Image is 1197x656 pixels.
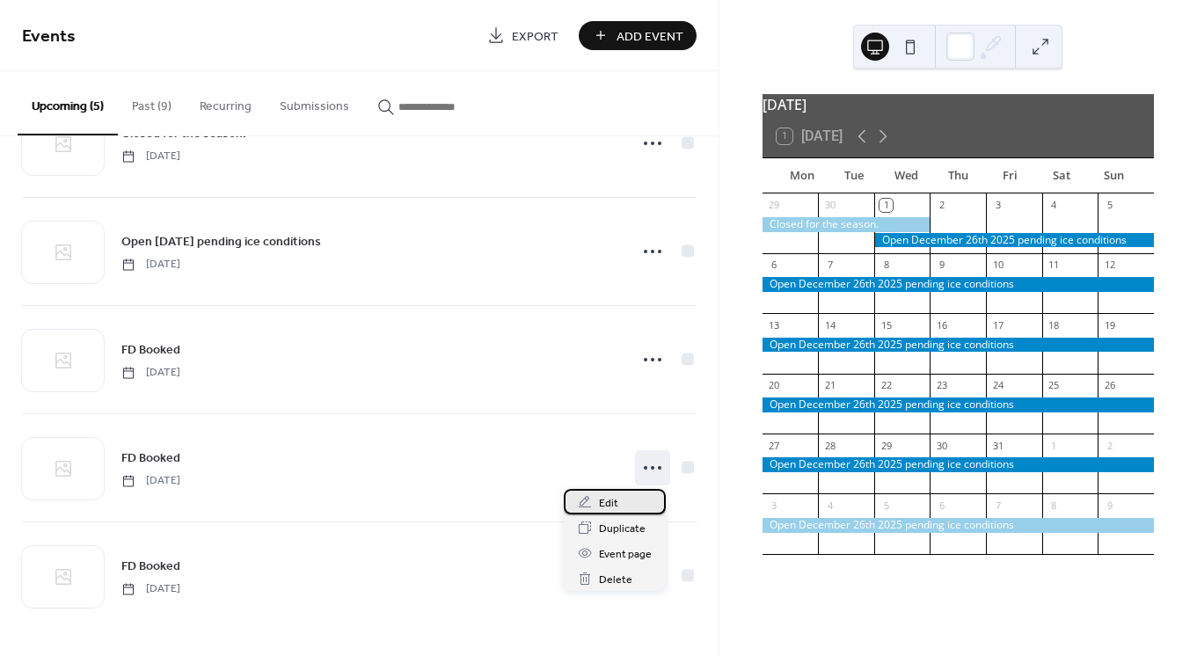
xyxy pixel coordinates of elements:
[1047,439,1061,452] div: 1
[1103,259,1116,272] div: 12
[823,439,836,452] div: 28
[1036,158,1088,193] div: Sat
[880,318,893,332] div: 15
[880,199,893,212] div: 1
[1103,199,1116,212] div: 5
[579,21,697,50] button: Add Event
[18,71,118,135] button: Upcoming (5)
[823,379,836,392] div: 21
[763,217,931,232] div: Closed for the season.
[266,71,363,134] button: Submissions
[768,379,781,392] div: 20
[991,379,1004,392] div: 24
[777,158,828,193] div: Mon
[823,499,836,512] div: 4
[121,149,180,164] span: [DATE]
[880,499,893,512] div: 5
[823,199,836,212] div: 30
[1047,259,1061,272] div: 11
[22,19,76,54] span: Events
[935,439,948,452] div: 30
[121,233,321,251] span: Open [DATE] pending ice conditions
[599,520,646,538] span: Duplicate
[763,338,1154,353] div: Open December 26th 2025 pending ice conditions
[880,158,932,193] div: Wed
[121,257,180,273] span: [DATE]
[932,158,984,193] div: Thu
[935,199,948,212] div: 2
[186,71,266,134] button: Recurring
[768,259,781,272] div: 6
[617,27,683,46] span: Add Event
[874,233,1154,248] div: Open December 26th 2025 pending ice conditions
[991,259,1004,272] div: 10
[880,379,893,392] div: 22
[118,71,186,134] button: Past (9)
[991,318,1004,332] div: 17
[121,473,180,489] span: [DATE]
[512,27,558,46] span: Export
[121,556,180,576] a: FD Booked
[121,581,180,597] span: [DATE]
[935,499,948,512] div: 6
[1047,318,1061,332] div: 18
[768,199,781,212] div: 29
[935,318,948,332] div: 16
[991,499,1004,512] div: 7
[121,448,180,468] a: FD Booked
[763,277,1154,292] div: Open December 26th 2025 pending ice conditions
[1103,439,1116,452] div: 2
[880,439,893,452] div: 29
[1047,379,1061,392] div: 25
[474,21,572,50] a: Export
[763,94,1154,115] div: [DATE]
[763,397,1154,412] div: Open December 26th 2025 pending ice conditions
[1103,318,1116,332] div: 19
[121,558,180,576] span: FD Booked
[121,341,180,360] span: FD Booked
[121,231,321,251] a: Open [DATE] pending ice conditions
[121,449,180,468] span: FD Booked
[599,571,632,589] span: Delete
[880,259,893,272] div: 8
[763,457,1154,472] div: Open December 26th 2025 pending ice conditions
[991,439,1004,452] div: 31
[935,259,948,272] div: 9
[768,439,781,452] div: 27
[1088,158,1140,193] div: Sun
[599,494,618,513] span: Edit
[823,318,836,332] div: 14
[991,199,1004,212] div: 3
[599,545,652,564] span: Event page
[121,339,180,360] a: FD Booked
[121,365,180,381] span: [DATE]
[823,259,836,272] div: 7
[935,379,948,392] div: 23
[828,158,880,193] div: Tue
[1047,199,1061,212] div: 4
[768,318,781,332] div: 13
[763,518,1154,533] div: Open December 26th 2025 pending ice conditions
[1103,379,1116,392] div: 26
[1103,499,1116,512] div: 9
[768,499,781,512] div: 3
[1047,499,1061,512] div: 8
[984,158,1036,193] div: Fri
